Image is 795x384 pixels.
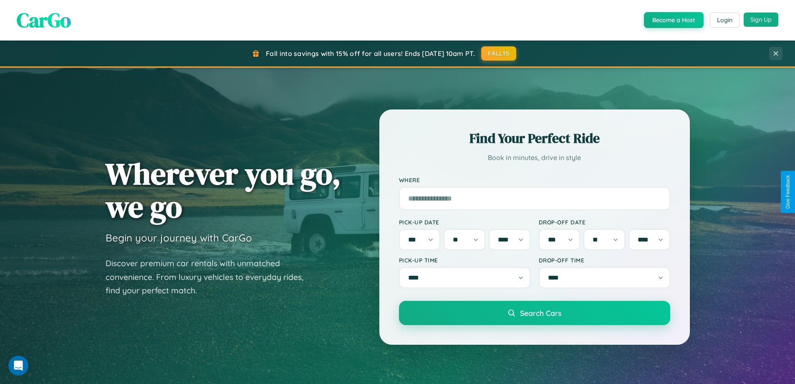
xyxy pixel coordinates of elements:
label: Drop-off Time [539,257,670,264]
h2: Find Your Perfect Ride [399,129,670,147]
label: Pick-up Date [399,219,530,226]
button: FALL15 [481,46,516,61]
button: Login [710,13,739,28]
p: Discover premium car rentals with unmatched convenience. From luxury vehicles to everyday rides, ... [106,257,314,298]
label: Where [399,176,670,183]
button: Sign Up [744,13,778,27]
label: Pick-up Time [399,257,530,264]
button: Become a Host [644,12,704,28]
span: Search Cars [520,308,561,318]
h3: Begin your journey with CarGo [106,231,252,244]
div: Give Feedback [785,175,791,209]
span: CarGo [17,6,71,34]
button: Search Cars [399,301,670,325]
p: Book in minutes, drive in style [399,152,670,164]
span: Fall into savings with 15% off for all users! Ends [DATE] 10am PT. [266,49,475,58]
h1: Wherever you go, we go [106,157,341,223]
iframe: Intercom live chat [8,356,28,376]
label: Drop-off Date [539,219,670,226]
